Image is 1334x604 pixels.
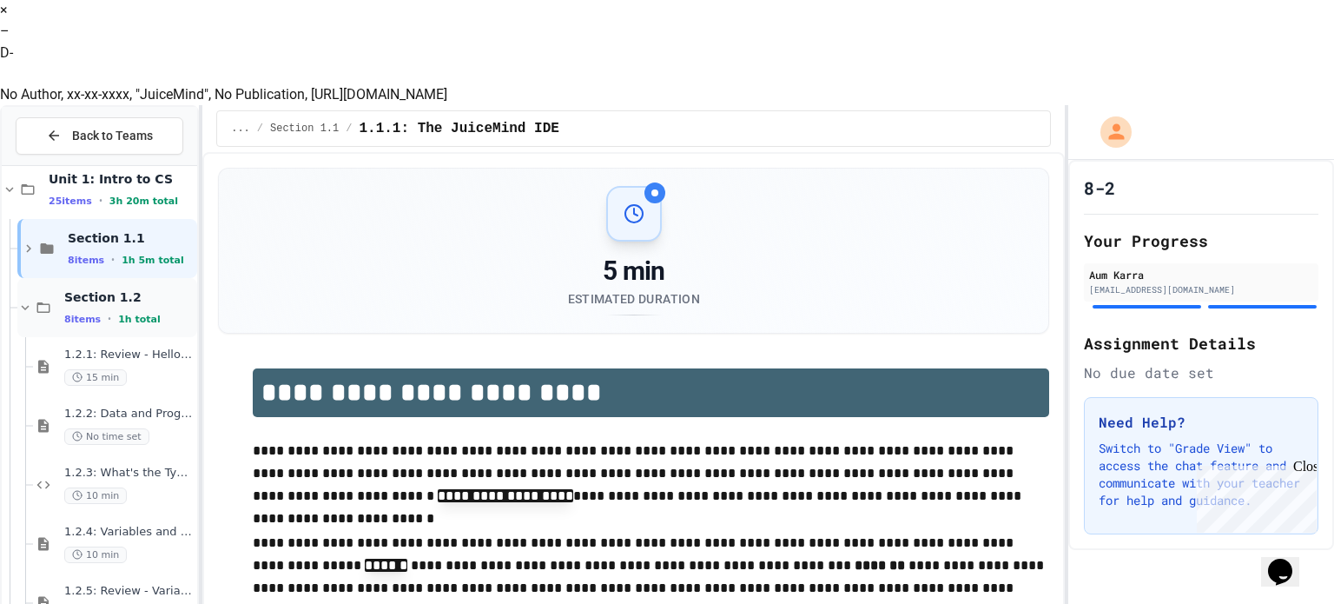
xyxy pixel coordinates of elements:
div: Chat with us now!Close [7,7,120,110]
span: • [111,253,115,267]
span: Section 1.1 [68,230,194,246]
span: 25 items [49,195,92,206]
div: Estimated Duration [568,290,700,308]
span: Unit 1: Intro to CS [49,171,194,187]
span: 15 min [64,369,127,386]
span: 1.2.3: What's the Type? [64,466,194,481]
button: Back to Teams [16,117,183,155]
span: No time set [64,428,149,445]
span: 1h total [118,313,161,324]
p: Switch to "Grade View" to access the chat feature and communicate with your teacher for help and ... [1099,440,1304,509]
h2: Your Progress [1084,229,1318,253]
div: 5 min [568,256,700,287]
span: ... [231,122,250,136]
div: [EMAIL_ADDRESS][DOMAIN_NAME] [1089,283,1313,296]
span: 1.2.5: Review - Variables and Data Types [64,584,194,599]
iframe: chat widget [1261,534,1317,587]
span: Section 1.2 [64,289,194,305]
span: 1.1.1: The JuiceMind IDE [359,118,558,139]
span: / [257,122,263,136]
span: Section 1.1 [270,122,339,136]
span: 3h 20m total [109,195,178,206]
span: 1.2.2: Data and Programming [64,407,194,421]
h2: Assignment Details [1084,331,1318,355]
div: Aum Karra [1089,267,1313,282]
h1: 8-2 [1084,176,1115,200]
h3: Need Help? [1099,412,1304,433]
div: No due date set [1084,362,1318,383]
span: • [108,312,111,326]
span: 1h 5m total [122,254,184,265]
iframe: chat widget [1190,459,1317,533]
span: 8 items [64,313,101,324]
span: • [99,194,102,208]
div: My Account [1082,112,1136,152]
span: 1.2.4: Variables and Data Types [64,525,194,540]
span: 10 min [64,547,127,563]
span: 1.2.1: Review - Hello, World! [64,348,194,362]
span: 10 min [64,488,127,504]
span: 8 items [68,254,104,265]
span: / [346,122,352,136]
span: Back to Teams [72,127,153,145]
